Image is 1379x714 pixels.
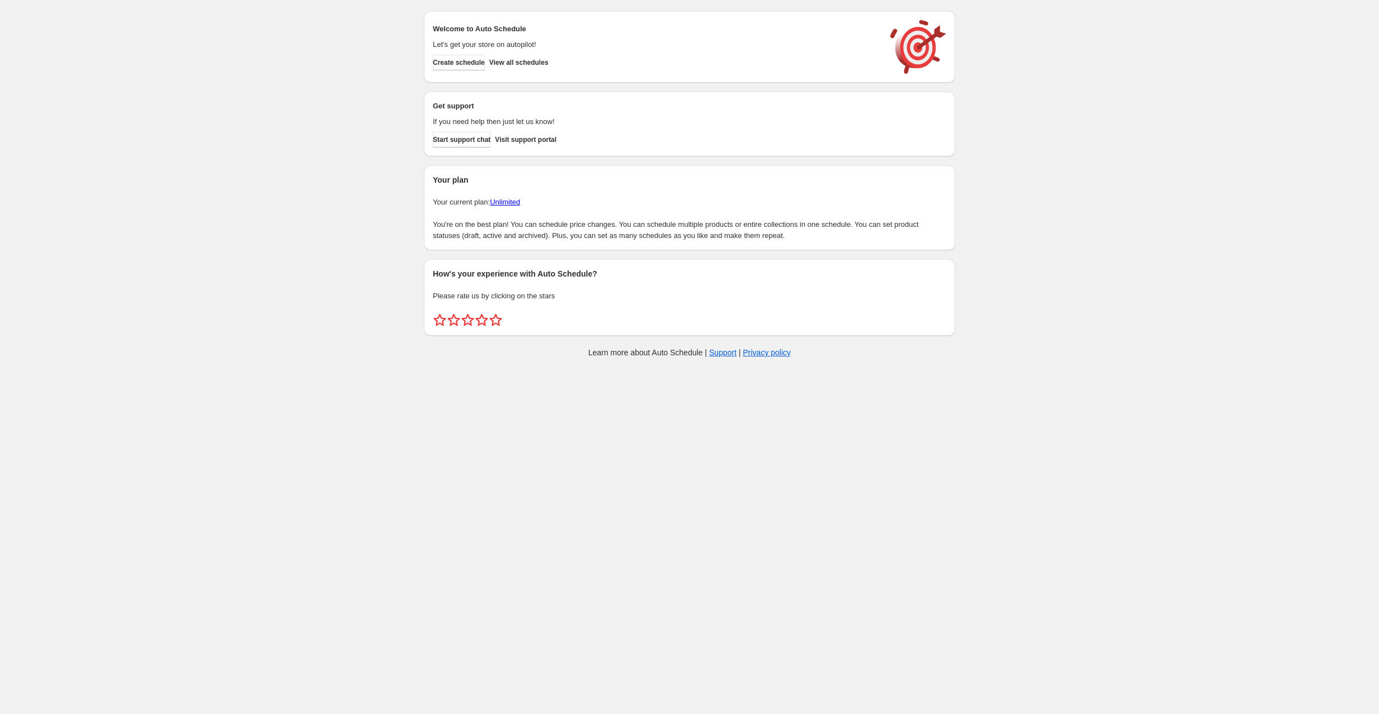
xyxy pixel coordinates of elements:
h2: Your plan [433,174,946,185]
p: If you need help then just let us know! [433,116,879,127]
p: Let's get your store on autopilot! [433,39,879,50]
a: Visit support portal [495,132,556,147]
a: Start support chat [433,132,490,147]
h2: How's your experience with Auto Schedule? [433,268,946,279]
span: Visit support portal [495,135,556,144]
a: Support [709,348,736,357]
h2: Welcome to Auto Schedule [433,23,879,35]
button: View all schedules [489,55,549,70]
h2: Get support [433,101,879,112]
p: Learn more about Auto Schedule | | [588,347,791,358]
p: You're on the best plan! You can schedule price changes. You can schedule multiple products or en... [433,219,946,241]
span: Start support chat [433,135,490,144]
button: Create schedule [433,55,485,70]
p: Your current plan: [433,197,946,208]
p: Please rate us by clicking on the stars [433,291,946,302]
span: View all schedules [489,58,549,67]
span: Create schedule [433,58,485,67]
a: Unlimited [490,198,520,206]
a: Privacy policy [743,348,791,357]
